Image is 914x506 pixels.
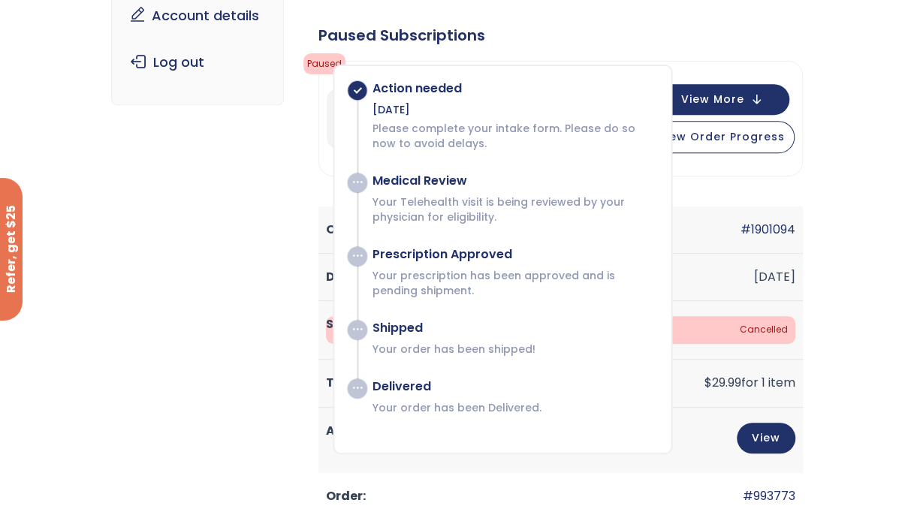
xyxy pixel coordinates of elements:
span: Paused [303,53,345,74]
p: Your order has been shipped! [373,342,656,357]
time: [DATE] [754,268,795,285]
div: Paused Subscriptions [318,25,803,46]
span: 29.99 [704,374,741,391]
button: View More [654,84,789,115]
p: Your order has been Delivered. [373,400,656,415]
span: View Order Progress [658,129,785,144]
div: [DATE] [373,102,656,117]
td: for 1 item [318,360,803,407]
a: Log out [123,47,272,78]
div: Prescription Approved [373,247,656,262]
div: Medical Review [373,173,656,188]
div: Shipped [373,321,656,336]
a: #993773 [743,487,795,504]
div: Delivered [373,379,656,394]
a: View [737,423,795,453]
span: $ [704,374,712,391]
p: Please complete your intake form. Please do so now to avoid delays. [373,121,656,151]
p: Your prescription has been approved and is pending shipment. [373,268,656,298]
div: Action needed [373,81,656,96]
button: View Order Progress [648,121,795,153]
span: View More [681,95,744,104]
p: Your Telehealth visit is being reviewed by your physician for eligibility. [373,194,656,224]
a: #1901094 [741,221,795,238]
